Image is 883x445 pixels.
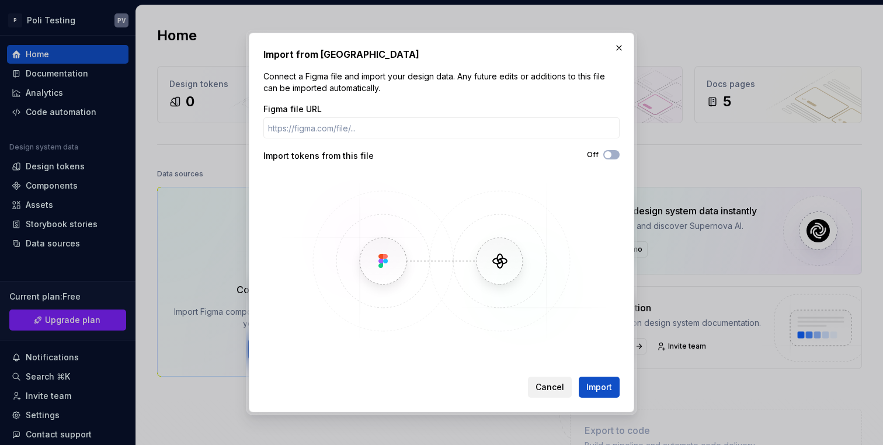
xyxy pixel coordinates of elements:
[536,381,564,393] span: Cancel
[263,47,620,61] h2: Import from [GEOGRAPHIC_DATA]
[263,150,441,162] div: Import tokens from this file
[579,377,620,398] button: Import
[528,377,572,398] button: Cancel
[263,103,322,115] label: Figma file URL
[263,117,620,138] input: https://figma.com/file/...
[263,71,620,94] p: Connect a Figma file and import your design data. Any future edits or additions to this file can ...
[587,150,599,159] label: Off
[586,381,612,393] span: Import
